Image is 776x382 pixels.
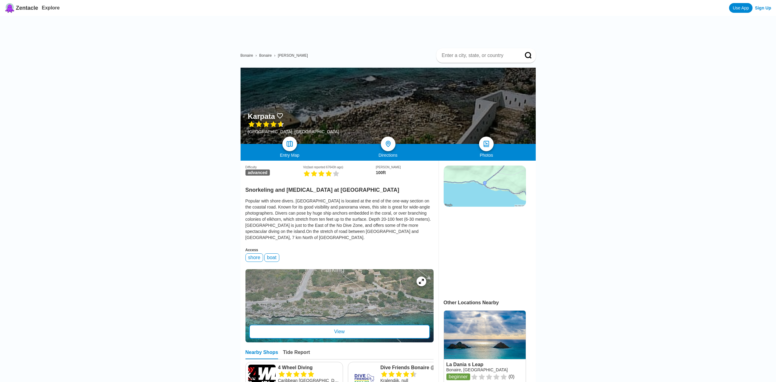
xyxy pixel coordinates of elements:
[479,137,494,151] a: photos
[755,5,771,10] a: Sign Up
[248,129,339,134] div: [GEOGRAPHIC_DATA], [GEOGRAPHIC_DATA]
[278,365,340,371] a: 4 Wheel Diving
[256,53,257,58] span: ›
[241,153,339,158] div: Entry Map
[441,52,516,59] input: Enter a city, state, or country
[259,53,272,58] a: Bonaire
[245,170,270,176] span: advanced
[245,183,434,193] h2: Snorkeling and [MEDICAL_DATA] at [GEOGRAPHIC_DATA]
[286,140,293,148] img: map
[278,53,308,58] a: [PERSON_NAME]
[5,3,38,13] a: Zentacle logoZentacle
[245,166,303,169] div: Difficulty
[16,5,38,11] span: Zentacle
[381,365,443,371] a: Dive Friends Bonaire @ Hamlet Oasis
[381,137,395,151] a: directions
[264,253,279,262] div: boat
[249,325,430,339] div: View
[245,248,434,252] div: Access
[729,3,753,13] a: Use App
[5,3,15,13] img: Zentacle logo
[248,112,275,121] h1: Karpata
[446,367,508,372] a: Bonaire, [GEOGRAPHIC_DATA]
[303,166,376,169] div: Viz (last reported 67643h ago)
[245,198,434,241] div: Popular with shore divers. [GEOGRAPHIC_DATA] is located at the end of the one-way section on the ...
[444,166,526,207] img: staticmap
[283,350,310,359] div: Tide Report
[241,53,253,58] a: Bonaire
[245,253,263,262] div: shore
[339,153,437,158] div: Directions
[274,53,275,58] span: ›
[245,269,434,342] a: entry mapView
[245,350,278,359] div: Nearby Shops
[282,137,297,151] a: map
[42,5,60,10] a: Explore
[483,140,490,148] img: photos
[376,170,433,175] div: 100ft
[437,153,536,158] div: Photos
[376,166,433,169] div: [PERSON_NAME]
[384,140,392,148] img: directions
[444,300,536,305] div: Other Locations Nearby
